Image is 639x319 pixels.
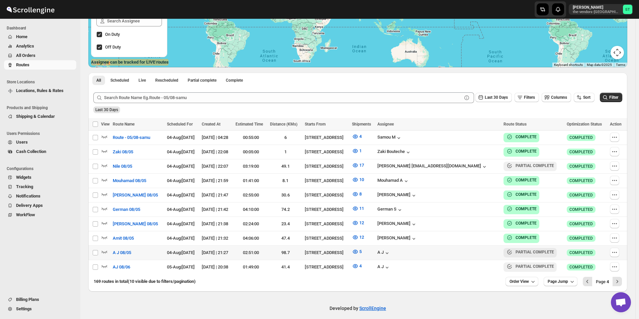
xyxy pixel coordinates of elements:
[516,235,537,240] b: COMPLETE
[611,292,631,312] a: Open chat
[569,264,593,270] span: COMPLETED
[305,249,348,256] div: [STREET_ADDRESS]
[96,78,101,83] span: All
[377,221,417,228] button: [PERSON_NAME]
[610,122,622,127] span: Action
[167,135,195,140] span: 04-Aug | [DATE]
[506,148,537,155] button: COMPLETE
[16,34,27,39] span: Home
[4,295,76,304] button: Billing Plans
[7,131,77,136] span: Users Permissions
[506,234,537,241] button: COMPLETE
[359,191,362,196] span: 8
[16,114,55,119] span: Shipping & Calendar
[109,262,134,272] button: AJ 08/06
[155,78,178,83] span: Rescheduled
[607,279,609,284] b: 4
[202,235,231,242] div: [DATE] | 21:32
[236,192,266,198] div: 02:55:00
[92,76,105,85] button: All routes
[236,264,266,270] div: 01:49:00
[167,164,195,169] span: 04-Aug | [DATE]
[305,192,348,198] div: [STREET_ADDRESS]
[348,203,368,214] button: 11
[348,261,366,271] button: 4
[573,5,620,10] p: [PERSON_NAME]
[506,162,554,169] button: PARTIAL COMPLETE
[377,250,390,256] button: A J
[352,122,371,127] span: Shipments
[270,264,301,270] div: 41.4
[377,135,402,141] button: Samou M
[4,42,76,51] button: Analytics
[16,62,29,67] span: Routes
[113,177,146,184] span: Mouhamad 08/05
[113,163,132,170] span: Nile 08/05
[305,221,348,227] div: [STREET_ADDRESS]
[305,163,348,170] div: [STREET_ADDRESS]
[95,107,118,112] span: Last 30 Days
[113,206,140,213] span: German 08/05
[167,236,195,241] span: 04-Aug | [DATE]
[113,264,130,270] span: AJ 08/06
[167,122,193,127] span: Scheduled For
[202,221,231,227] div: [DATE] | 21:38
[4,32,76,42] button: Home
[348,160,368,171] button: 17
[110,78,129,83] span: Scheduled
[377,163,488,170] button: [PERSON_NAME] [EMAIL_ADDRESS][DOMAIN_NAME]
[109,204,144,215] button: German 08/05
[506,277,538,286] button: Order View
[348,146,366,156] button: 1
[7,105,77,110] span: Products and Shipping
[569,164,593,169] span: COMPLETED
[270,221,301,227] div: 23.4
[16,149,46,154] span: Cash Collection
[109,233,138,244] button: Amit 08/05
[600,93,622,102] button: Filter
[4,147,76,156] button: Cash Collection
[4,138,76,147] button: Users
[348,174,368,185] button: 10
[270,122,297,127] span: Distance (KMs)
[359,163,364,168] span: 17
[616,63,625,67] a: Terms
[551,95,567,100] span: Columns
[4,51,76,60] button: All Orders
[377,178,409,184] button: Mouhamad A
[516,149,537,154] b: COMPLETE
[359,134,362,139] span: 4
[270,192,301,198] div: 30.6
[236,235,266,242] div: 04:06:00
[202,192,231,198] div: [DATE] | 21:47
[188,78,216,83] span: Partial complete
[226,78,243,83] span: Complete
[90,59,112,67] a: Open this area in Google Maps (opens a new window)
[516,178,537,182] b: COMPLETE
[16,297,39,302] span: Billing Plans
[596,279,609,284] span: Page
[348,246,366,257] button: 5
[377,192,417,199] button: [PERSON_NAME]
[16,184,33,189] span: Tracking
[359,148,362,153] span: 1
[202,264,231,270] div: [DATE] | 20:38
[109,175,150,186] button: Mouhamad 08/05
[4,86,76,95] button: Locations, Rules & Rates
[16,203,43,208] span: Delivery Apps
[613,277,622,286] button: Next
[359,306,386,311] a: ScrollEngine
[330,305,386,312] p: Developed by
[506,191,537,198] button: COMPLETE
[4,210,76,220] button: WorkFlow
[377,207,403,213] button: German S
[542,93,571,102] button: Columns
[569,4,633,15] button: User menu
[569,221,593,227] span: COMPLETED
[16,175,31,180] span: Widgets
[104,92,462,103] input: Search Route Name Eg.Route - 05/08-samu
